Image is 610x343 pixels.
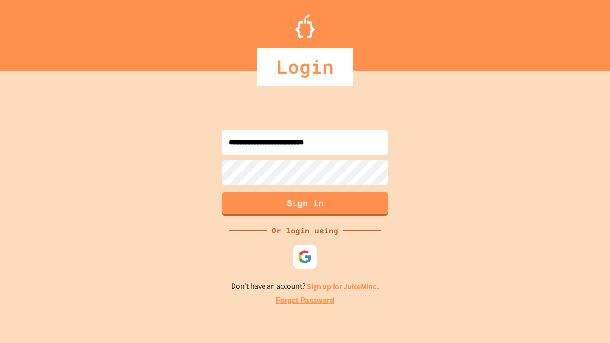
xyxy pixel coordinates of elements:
a: Sign up for JuiceMind. [307,282,379,292]
button: Sign in [222,192,388,216]
div: Login [257,48,353,86]
img: google-icon.svg [298,250,312,264]
p: Don't have an account? [231,281,379,293]
div: Or login using [267,225,343,236]
img: Logo.svg [295,14,315,38]
a: Forgot Password [276,295,334,306]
